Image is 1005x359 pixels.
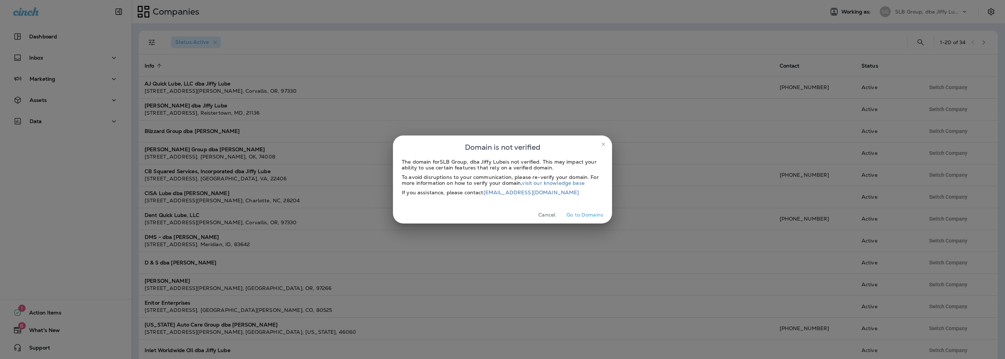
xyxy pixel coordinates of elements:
[522,180,584,186] a: visit our knowledge base
[533,209,561,221] button: Cancel
[563,209,606,221] button: Go to Domains
[402,190,603,195] div: If you assistance, please contact
[402,174,603,186] div: To avoid disruptions to your communication, please re-verify your domain. For more information on...
[597,138,609,150] button: close
[484,189,579,196] a: [EMAIL_ADDRESS][DOMAIN_NAME]
[402,159,603,171] div: The domain for SLB Group, dba Jiffy Lube is not verified. This may impact your ability to use cer...
[465,141,540,153] span: Domain is not verified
